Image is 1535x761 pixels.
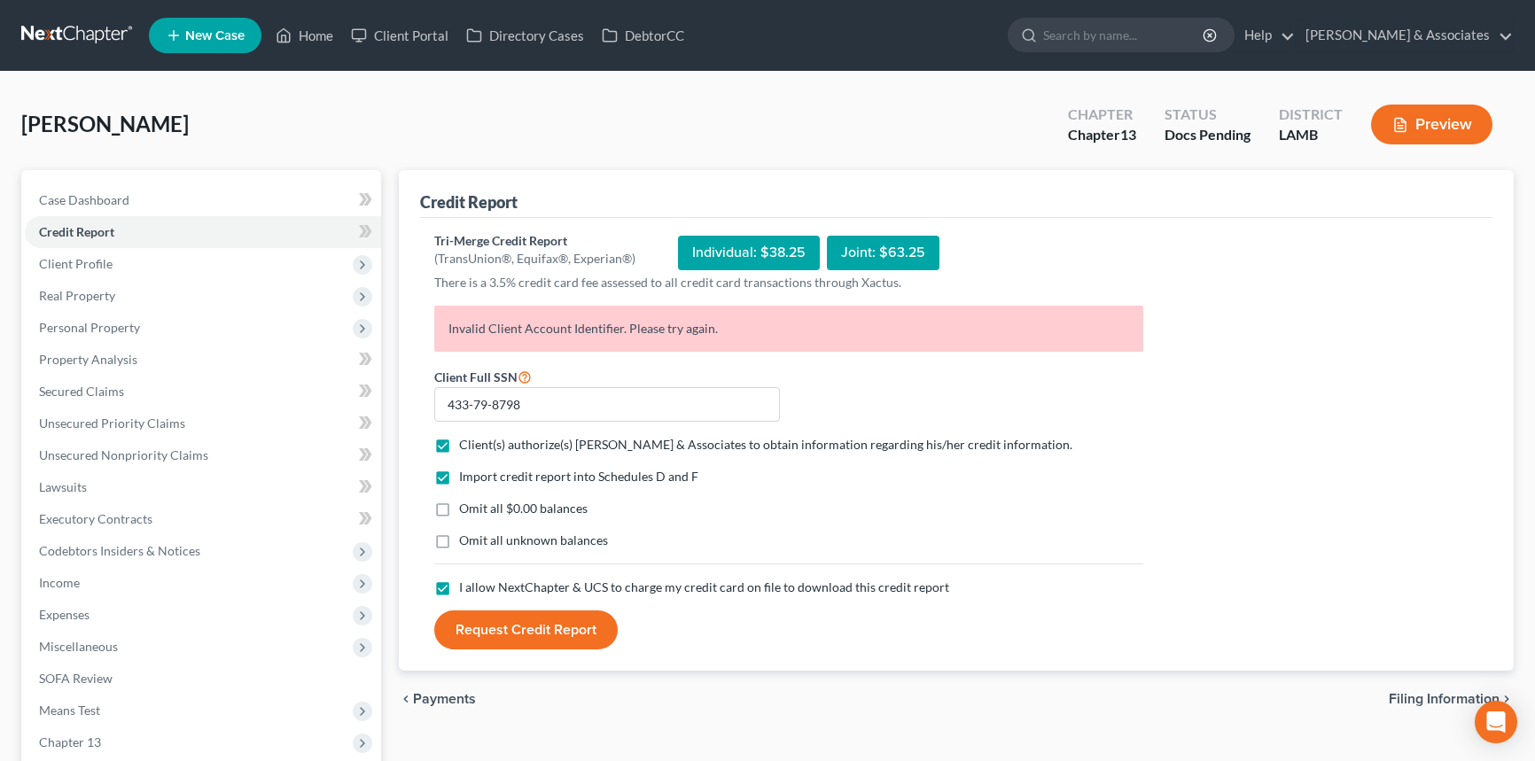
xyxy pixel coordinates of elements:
div: Tri-Merge Credit Report [434,232,635,250]
span: Means Test [39,703,100,718]
a: SOFA Review [25,663,381,695]
div: Individual: $38.25 [678,236,820,270]
div: Status [1165,105,1251,125]
span: Lawsuits [39,479,87,494]
div: LAMB [1279,125,1343,145]
button: Preview [1371,105,1492,144]
a: [PERSON_NAME] & Associates [1297,19,1513,51]
a: Client Portal [342,19,457,51]
button: Request Credit Report [434,610,618,649]
a: Unsecured Nonpriority Claims [25,439,381,471]
span: Case Dashboard [39,192,129,207]
a: Property Analysis [25,344,381,376]
span: Payments [413,692,476,706]
div: Chapter [1068,125,1136,145]
div: Joint: $63.25 [827,236,939,270]
span: Chapter 13 [39,734,101,749]
span: Import credit report into Schedules D and F [459,469,698,484]
p: Invalid Client Account Identifier. Please try again. [434,306,1143,352]
span: SOFA Review [39,671,113,686]
div: Chapter [1068,105,1136,125]
a: Secured Claims [25,376,381,408]
a: Home [267,19,342,51]
span: New Case [185,29,245,43]
a: Unsecured Priority Claims [25,408,381,439]
span: Codebtors Insiders & Notices [39,543,200,558]
a: DebtorCC [593,19,693,51]
span: 13 [1120,126,1136,143]
div: District [1279,105,1343,125]
div: (TransUnion®, Equifax®, Experian®) [434,250,635,268]
span: Income [39,575,80,590]
span: Personal Property [39,320,140,335]
span: Client(s) authorize(s) [PERSON_NAME] & Associates to obtain information regarding his/her credit ... [459,437,1072,452]
span: Miscellaneous [39,639,118,654]
a: Directory Cases [457,19,593,51]
span: Secured Claims [39,384,124,399]
button: Filing Information chevron_right [1389,692,1514,706]
button: chevron_left Payments [399,692,476,706]
span: Property Analysis [39,352,137,367]
span: Filing Information [1389,692,1500,706]
span: I allow NextChapter & UCS to charge my credit card on file to download this credit report [459,579,949,594]
div: Credit Report [420,191,518,213]
input: Search by name... [1043,19,1205,51]
span: Client Profile [39,256,113,271]
span: Expenses [39,607,90,622]
a: Help [1235,19,1295,51]
a: Case Dashboard [25,184,381,216]
span: Real Property [39,288,115,303]
i: chevron_left [399,692,413,706]
a: Executory Contracts [25,503,381,535]
span: Executory Contracts [39,511,152,526]
i: chevron_right [1500,692,1514,706]
span: Client Full SSN [434,369,518,384]
span: Omit all unknown balances [459,532,608,547]
span: Credit Report [39,224,114,239]
span: Unsecured Priority Claims [39,415,185,431]
p: There is a 3.5% credit card fee assessed to all credit card transactions through Xactus. [434,274,1143,291]
span: Unsecured Nonpriority Claims [39,447,208,462]
a: Credit Report [25,216,381,248]
a: Lawsuits [25,471,381,503]
span: Omit all $0.00 balances [459,501,588,516]
span: [PERSON_NAME] [21,111,189,136]
input: XXX-XX-XXXX [434,387,780,423]
div: Docs Pending [1165,125,1251,145]
div: Open Intercom Messenger [1475,701,1517,743]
